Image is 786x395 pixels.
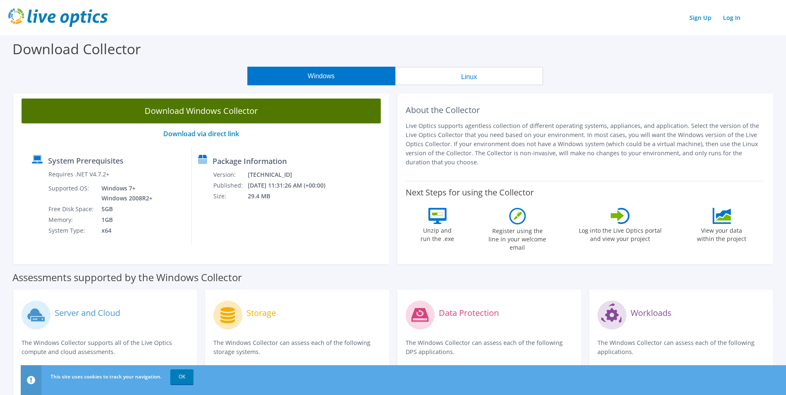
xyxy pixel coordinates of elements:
[719,12,745,24] a: Log In
[8,8,108,27] img: live_optics_svg.svg
[12,273,242,282] label: Assessments supported by the Windows Collector
[247,169,336,180] td: [TECHNICAL_ID]
[418,224,457,243] label: Unzip and run the .exe
[685,12,716,24] a: Sign Up
[95,214,154,225] td: 1GB
[48,214,95,225] td: Memory:
[578,224,662,243] label: Log into the Live Optics portal and view your project
[213,338,380,356] p: The Windows Collector can assess each of the following storage systems.
[406,121,765,167] p: Live Optics supports agentless collection of different operating systems, appliances, and applica...
[486,224,549,252] label: Register using the line in your welcome email
[213,180,247,191] td: Published:
[406,338,573,356] p: The Windows Collector can assess each of the following DPS applications.
[95,204,154,214] td: 5GB
[692,224,752,243] label: View your data within the project
[213,191,247,202] td: Size:
[48,170,109,178] label: Requires .NET V4.7.2+
[213,157,287,165] label: Package Information
[247,67,395,85] button: Windows
[22,99,381,123] a: Download Windows Collector
[12,39,141,58] label: Download Collector
[48,204,95,214] td: Free Disk Space:
[163,129,239,138] a: Download via direct link
[213,169,247,180] td: Version:
[22,338,189,356] p: The Windows Collector supports all of the Live Optics compute and cloud assessments.
[406,105,765,115] h2: About the Collector
[48,157,123,165] label: System Prerequisites
[247,191,336,202] td: 29.4 MB
[597,338,764,356] p: The Windows Collector can assess each of the following applications.
[439,309,499,317] label: Data Protection
[170,369,193,384] a: OK
[247,309,276,317] label: Storage
[51,373,162,380] span: This site uses cookies to track your navigation.
[395,67,543,85] button: Linux
[406,188,534,197] label: Next Steps for using the Collector
[247,180,336,191] td: [DATE] 11:31:26 AM (+00:00)
[631,309,672,317] label: Workloads
[95,183,154,204] td: Windows 7+ Windows 2008R2+
[48,183,95,204] td: Supported OS:
[55,309,120,317] label: Server and Cloud
[95,225,154,236] td: x64
[48,225,95,236] td: System Type:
